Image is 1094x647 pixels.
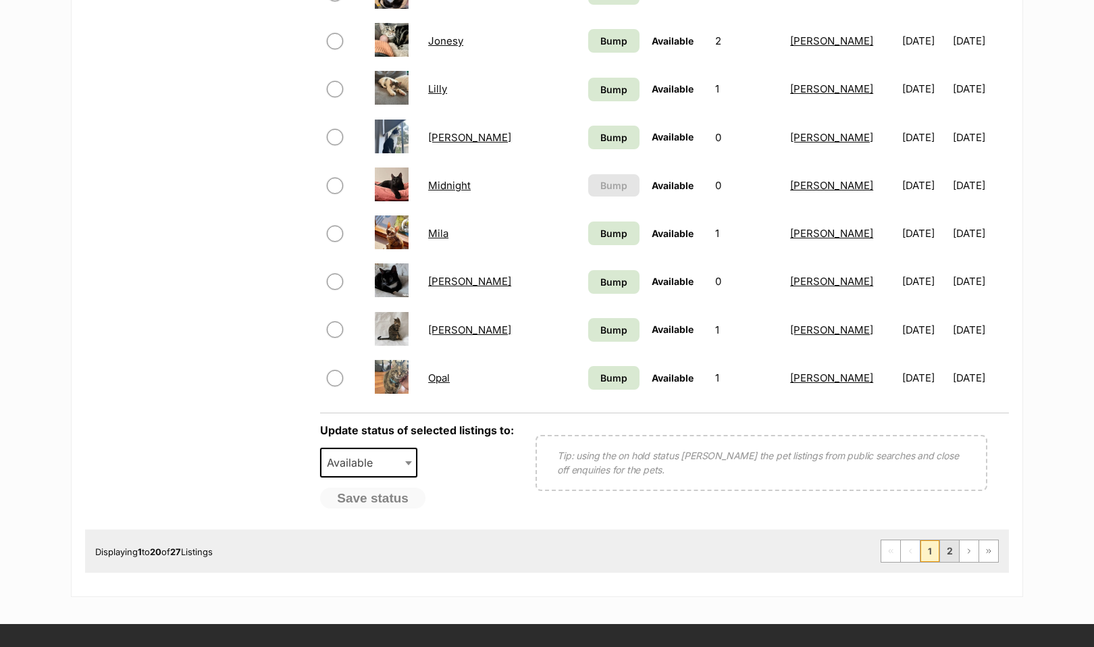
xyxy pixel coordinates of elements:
[953,162,1008,209] td: [DATE]
[710,114,783,161] td: 0
[95,546,213,557] span: Displaying to of Listings
[600,275,627,289] span: Bump
[428,131,511,144] a: [PERSON_NAME]
[652,131,694,143] span: Available
[960,540,979,562] a: Next page
[710,355,783,401] td: 1
[375,23,409,57] img: Jonesy
[375,71,409,105] img: Lilly
[321,453,386,472] span: Available
[600,34,627,48] span: Bump
[428,227,448,240] a: Mila
[588,270,640,294] a: Bump
[428,82,447,95] a: Lilly
[881,540,900,562] span: First page
[588,78,640,101] a: Bump
[150,546,161,557] strong: 20
[897,66,952,112] td: [DATE]
[320,448,417,477] span: Available
[953,18,1008,64] td: [DATE]
[375,215,409,249] img: Mila
[600,323,627,337] span: Bump
[428,275,511,288] a: [PERSON_NAME]
[790,371,873,384] a: [PERSON_NAME]
[588,29,640,53] a: Bump
[375,120,409,153] img: Marty
[600,82,627,97] span: Bump
[652,228,694,239] span: Available
[652,276,694,287] span: Available
[170,546,181,557] strong: 27
[600,130,627,145] span: Bump
[588,366,640,390] a: Bump
[897,210,952,257] td: [DATE]
[901,540,920,562] span: Previous page
[320,423,514,437] label: Update status of selected listings to:
[428,323,511,336] a: [PERSON_NAME]
[940,540,959,562] a: Page 2
[557,448,966,477] p: Tip: using the on hold status [PERSON_NAME] the pet listings from public searches and close off e...
[588,126,640,149] a: Bump
[710,210,783,257] td: 1
[790,179,873,192] a: [PERSON_NAME]
[897,355,952,401] td: [DATE]
[320,488,425,509] button: Save status
[710,18,783,64] td: 2
[953,114,1008,161] td: [DATE]
[588,222,640,245] a: Bump
[652,323,694,335] span: Available
[652,180,694,191] span: Available
[652,35,694,47] span: Available
[881,540,999,563] nav: Pagination
[790,82,873,95] a: [PERSON_NAME]
[953,66,1008,112] td: [DATE]
[953,210,1008,257] td: [DATE]
[897,18,952,64] td: [DATE]
[652,372,694,384] span: Available
[428,34,463,47] a: Jonesy
[897,162,952,209] td: [DATE]
[979,540,998,562] a: Last page
[588,318,640,342] a: Bump
[138,546,142,557] strong: 1
[710,162,783,209] td: 0
[920,540,939,562] span: Page 1
[897,114,952,161] td: [DATE]
[790,323,873,336] a: [PERSON_NAME]
[428,371,450,384] a: Opal
[897,258,952,305] td: [DATE]
[953,258,1008,305] td: [DATE]
[600,226,627,240] span: Bump
[790,34,873,47] a: [PERSON_NAME]
[710,258,783,305] td: 0
[790,227,873,240] a: [PERSON_NAME]
[953,355,1008,401] td: [DATE]
[710,66,783,112] td: 1
[428,179,471,192] a: Midnight
[600,371,627,385] span: Bump
[375,312,409,346] img: Noelle
[588,174,640,197] button: Bump
[710,307,783,353] td: 1
[897,307,952,353] td: [DATE]
[600,178,627,192] span: Bump
[790,275,873,288] a: [PERSON_NAME]
[652,83,694,95] span: Available
[790,131,873,144] a: [PERSON_NAME]
[953,307,1008,353] td: [DATE]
